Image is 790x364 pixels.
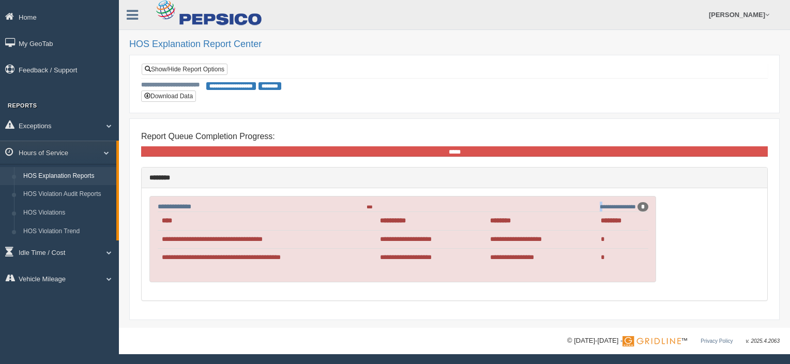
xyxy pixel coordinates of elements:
img: Gridline [622,336,681,346]
div: © [DATE]-[DATE] - ™ [567,336,780,346]
a: HOS Violation Trend [19,222,116,241]
span: v. 2025.4.2063 [746,338,780,344]
h2: HOS Explanation Report Center [129,39,780,50]
a: HOS Explanation Reports [19,167,116,186]
a: HOS Violation Audit Reports [19,185,116,204]
a: HOS Violations [19,204,116,222]
h4: Report Queue Completion Progress: [141,132,768,141]
button: Download Data [141,90,196,102]
a: Show/Hide Report Options [142,64,227,75]
a: Privacy Policy [701,338,733,344]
